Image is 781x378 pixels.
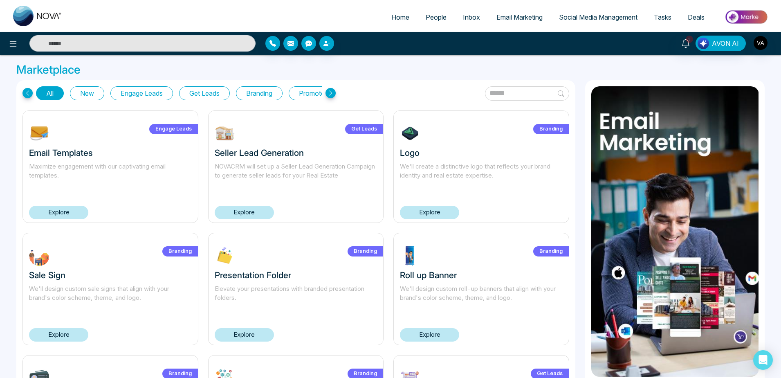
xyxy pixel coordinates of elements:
img: item1.png [591,86,759,377]
span: People [426,13,447,21]
button: Get Leads [179,86,230,100]
label: Branding [348,246,383,256]
span: Deals [688,13,705,21]
a: Social Media Management [551,9,646,25]
a: People [417,9,455,25]
a: Tasks [646,9,680,25]
img: ptdrg1732303548.jpg [400,245,420,266]
button: AVON AI [696,36,746,51]
img: Lead Flow [698,38,709,49]
span: Home [391,13,409,21]
a: Home [383,9,417,25]
button: Branding [236,86,283,100]
h3: Logo [400,148,563,158]
span: Tasks [654,13,671,21]
h3: Seller Lead Generation [215,148,377,158]
span: Social Media Management [559,13,637,21]
h3: Email Templates [29,148,192,158]
label: Engage Leads [149,124,198,134]
a: Explore [29,206,88,219]
p: We'll design custom roll-up banners that align with your brand's color scheme, theme, and logo. [400,284,563,312]
img: User Avatar [754,36,768,50]
img: 7tHiu1732304639.jpg [400,123,420,144]
a: 1 [676,36,696,50]
p: Elevate your presentations with branded presentation folders. [215,284,377,312]
div: Open Intercom Messenger [753,350,773,370]
img: W9EOY1739212645.jpg [215,123,235,144]
a: Deals [680,9,713,25]
p: We'll design custom sale signs that align with your brand's color scheme, theme, and logo. [29,284,192,312]
a: Explore [400,328,459,342]
a: Email Marketing [488,9,551,25]
img: NOmgJ1742393483.jpg [29,123,49,144]
h3: Sale Sign [29,270,192,280]
span: 1 [686,36,693,43]
img: FWbuT1732304245.jpg [29,245,49,266]
span: Email Marketing [496,13,543,21]
a: Explore [215,206,274,219]
button: Promote Listings [289,86,359,100]
p: NOVACRM will set up a Seller Lead Generation Campaign to generate seller leads for your Real Estate [215,162,377,190]
img: Nova CRM Logo [13,6,62,26]
a: Explore [215,328,274,342]
h3: Presentation Folder [215,270,377,280]
h3: Marketplace [16,63,765,77]
label: Branding [533,124,569,134]
label: Get Leads [345,124,383,134]
span: Inbox [463,13,480,21]
button: Engage Leads [110,86,173,100]
h3: Roll up Banner [400,270,563,280]
a: Explore [400,206,459,219]
button: New [70,86,104,100]
label: Branding [533,246,569,256]
label: Branding [162,246,198,256]
button: All [36,86,64,100]
span: AVON AI [712,38,739,48]
img: XLP2c1732303713.jpg [215,245,235,266]
a: Explore [29,328,88,342]
a: Inbox [455,9,488,25]
img: Market-place.gif [717,8,776,26]
p: We'll create a distinctive logo that reflects your brand identity and real estate expertise. [400,162,563,190]
p: Maximize engagement with our captivating email templates. [29,162,192,190]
